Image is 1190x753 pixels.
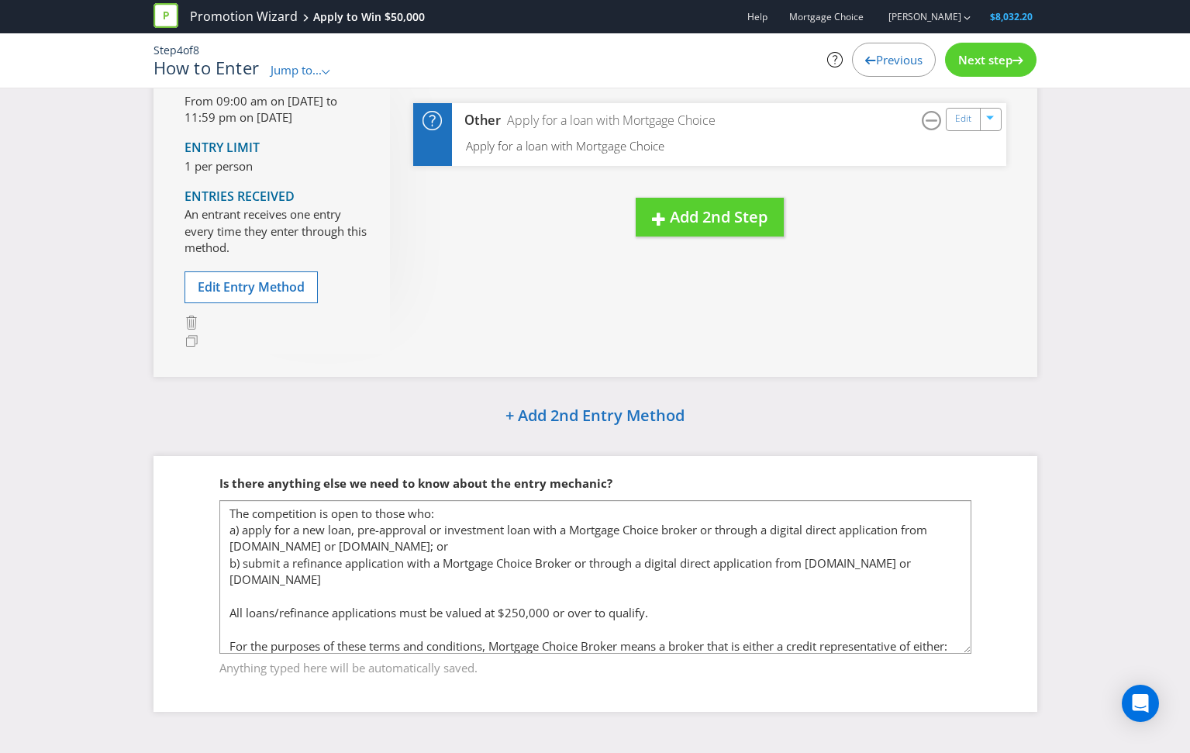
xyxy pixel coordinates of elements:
span: Step [153,43,177,57]
div: Apply for a loan with Mortgage Choice [501,112,716,130]
button: Add 2nd Step [636,198,784,237]
p: 1 per person [185,158,367,174]
span: Next step [958,52,1012,67]
a: [PERSON_NAME] [873,10,961,23]
div: Other [452,112,502,130]
span: $8,032.20 [990,10,1033,23]
button: Edit Entry Method [185,271,318,303]
span: of [183,43,193,57]
span: Add 2nd Step [670,206,767,227]
span: Apply for a loan with Mortgage Choice [466,138,664,154]
span: Jump to... [271,62,322,78]
span: Entry Limit [185,139,260,156]
textarea: The competition is open to those who: a) apply for a new loan, pre-approval or investment loan wi... [219,500,971,654]
span: 4 [177,43,183,57]
span: Mortgage Choice [789,10,864,23]
div: Open Intercom Messenger [1122,685,1159,722]
p: An entrant receives one entry every time they enter through this method. [185,206,367,256]
a: Edit [955,110,971,128]
h4: Entries Received [185,190,367,204]
div: Apply to Win $50,000 [313,9,425,25]
span: Anything typed here will be automatically saved. [219,655,971,677]
button: + Add 2nd Entry Method [466,400,724,433]
p: From 09:00 am on [DATE] to 11:59 pm on [DATE] [185,93,367,126]
span: + Add 2nd Entry Method [505,405,685,426]
span: Is there anything else we need to know about the entry mechanic? [219,475,612,491]
span: Previous [876,52,923,67]
h1: How to Enter [153,58,260,77]
span: Edit Entry Method [198,278,305,295]
span: 8 [193,43,199,57]
a: Promotion Wizard [190,8,298,26]
a: Help [747,10,767,23]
